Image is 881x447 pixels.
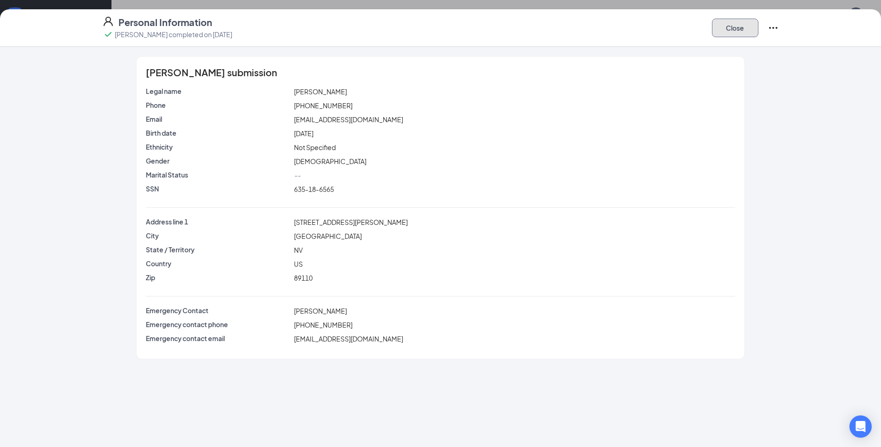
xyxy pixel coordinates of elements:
[294,143,336,151] span: Not Specified
[712,19,758,37] button: Close
[146,273,290,282] p: Zip
[294,115,403,124] span: [EMAIL_ADDRESS][DOMAIN_NAME]
[146,245,290,254] p: State / Territory
[294,307,347,315] span: [PERSON_NAME]
[849,415,872,438] div: Open Intercom Messenger
[146,156,290,165] p: Gender
[294,101,352,110] span: [PHONE_NUMBER]
[294,129,313,138] span: [DATE]
[146,100,290,110] p: Phone
[146,217,290,226] p: Address line 1
[294,218,408,226] span: [STREET_ADDRESS][PERSON_NAME]
[294,335,403,343] span: [EMAIL_ADDRESS][DOMAIN_NAME]
[294,232,362,240] span: [GEOGRAPHIC_DATA]
[115,30,232,39] p: [PERSON_NAME] completed on [DATE]
[768,22,779,33] svg: Ellipses
[146,334,290,343] p: Emergency contact email
[146,231,290,240] p: City
[294,321,352,329] span: [PHONE_NUMBER]
[146,170,290,179] p: Marital Status
[118,16,212,29] h4: Personal Information
[294,185,334,193] span: 635-18-6565
[294,87,347,96] span: [PERSON_NAME]
[294,171,300,179] span: --
[103,16,114,27] svg: User
[146,306,290,315] p: Emergency Contact
[103,29,114,40] svg: Checkmark
[146,114,290,124] p: Email
[146,320,290,329] p: Emergency contact phone
[294,246,303,254] span: NV
[146,68,277,77] span: [PERSON_NAME] submission
[146,184,290,193] p: SSN
[294,157,366,165] span: [DEMOGRAPHIC_DATA]
[146,86,290,96] p: Legal name
[146,142,290,151] p: Ethnicity
[294,274,313,282] span: 89110
[146,259,290,268] p: Country
[146,128,290,138] p: Birth date
[294,260,303,268] span: US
